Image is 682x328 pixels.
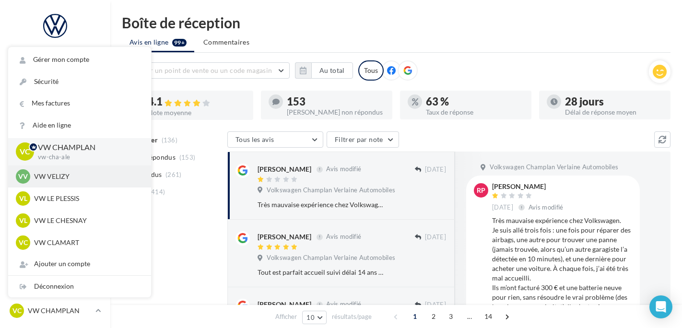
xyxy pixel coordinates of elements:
[18,172,28,181] span: VV
[130,66,272,74] span: Choisir un point de vente ou un code magasin
[6,196,105,216] a: Calendrier
[8,93,151,114] a: Mes factures
[287,109,385,116] div: [PERSON_NAME] non répondus
[258,232,311,242] div: [PERSON_NAME]
[6,251,105,280] a: Campagnes DataOnDemand
[131,152,176,162] span: Non répondus
[8,115,151,136] a: Aide en ligne
[258,300,311,309] div: [PERSON_NAME]
[492,203,513,212] span: [DATE]
[258,200,384,210] div: Très mauvaise expérience chez Volkswagen. Je suis allé trois fois : une fois pour réparer des air...
[122,62,290,79] button: Choisir un point de vente ou un code magasin
[326,301,361,308] span: Avis modifié
[6,172,105,192] a: Médiathèque
[34,238,140,247] p: VW CLAMART
[20,146,30,157] span: VC
[326,233,361,241] span: Avis modifié
[332,312,372,321] span: résultats/page
[311,62,353,79] button: Au total
[6,124,105,144] a: Campagnes
[287,96,385,107] div: 153
[34,216,140,225] p: VW LE CHESNAY
[203,37,249,47] span: Commentaires
[38,153,136,162] p: vw-cha-ale
[149,188,165,196] span: (414)
[481,309,496,324] span: 14
[425,233,446,242] span: [DATE]
[425,165,446,174] span: [DATE]
[8,302,103,320] a: VC VW CHAMPLAN
[6,76,105,96] a: Boîte de réception99+
[38,142,136,153] p: VW CHAMPLAN
[165,171,182,178] span: (261)
[19,238,28,247] span: VC
[12,306,22,316] span: VC
[8,71,151,93] a: Sécurité
[426,309,441,324] span: 2
[8,49,151,70] a: Gérer mon compte
[227,131,323,148] button: Tous les avis
[258,268,384,277] div: Tout est parfait accueil suivi délai 14 ans chez ce concessionnaire !
[490,163,618,172] span: Volkswagen Champlan Verlaine Automobiles
[6,100,105,120] a: Visibilité en ligne
[122,15,670,30] div: Boîte de réception
[28,306,92,316] p: VW CHAMPLAN
[19,216,27,225] span: VL
[295,62,353,79] button: Au total
[34,172,140,181] p: VW VELIZY
[148,109,246,116] div: Note moyenne
[426,96,524,107] div: 63 %
[302,311,327,324] button: 10
[275,312,297,321] span: Afficher
[649,295,672,318] div: Open Intercom Messenger
[492,183,565,190] div: [PERSON_NAME]
[326,165,361,173] span: Avis modifié
[267,186,395,195] span: Volkswagen Champlan Verlaine Automobiles
[34,194,140,203] p: VW LE PLESSIS
[258,164,311,174] div: [PERSON_NAME]
[6,148,105,168] a: Contacts
[425,301,446,309] span: [DATE]
[235,135,274,143] span: Tous les avis
[327,131,399,148] button: Filtrer par note
[148,96,246,107] div: 4.1
[8,253,151,275] div: Ajouter un compte
[267,254,395,262] span: Volkswagen Champlan Verlaine Automobiles
[306,314,315,321] span: 10
[6,220,105,248] a: PLV et print personnalisable
[358,60,384,81] div: Tous
[443,309,459,324] span: 3
[426,109,524,116] div: Taux de réponse
[477,186,485,195] span: RP
[529,203,564,211] span: Avis modifié
[19,194,27,203] span: VL
[407,309,423,324] span: 1
[8,276,151,297] div: Déconnexion
[565,109,663,116] div: Délai de réponse moyen
[179,153,196,161] span: (153)
[565,96,663,107] div: 28 jours
[462,309,477,324] span: ...
[6,52,105,72] a: Opérations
